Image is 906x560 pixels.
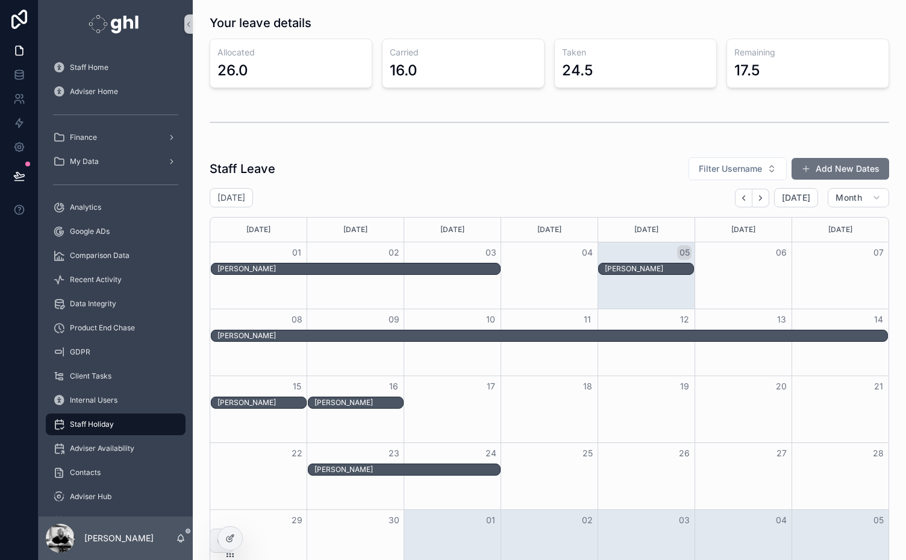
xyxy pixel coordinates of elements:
[70,63,108,72] span: Staff Home
[70,395,117,405] span: Internal Users
[828,188,889,207] button: Month
[46,269,186,291] a: Recent Activity
[734,61,760,80] div: 17.5
[580,312,595,327] button: 11
[697,218,790,242] div: [DATE]
[387,446,401,461] button: 23
[390,46,537,58] h3: Carried
[217,397,306,408] div: Nigel Gardner
[46,365,186,387] a: Client Tasks
[46,486,186,508] a: Adviser Hub
[677,312,692,327] button: 12
[217,192,245,204] h2: [DATE]
[871,379,886,394] button: 21
[314,398,403,407] div: [PERSON_NAME]
[752,189,769,207] button: Next
[677,446,692,461] button: 26
[774,312,789,327] button: 13
[735,189,752,207] button: Back
[210,160,275,177] h1: Staff Leave
[734,46,881,58] h3: Remaining
[70,420,114,429] span: Staff Holiday
[387,245,401,260] button: 02
[484,245,498,260] button: 03
[699,163,762,175] span: Filter Username
[871,312,886,327] button: 14
[290,312,304,327] button: 08
[774,513,789,527] button: 04
[774,446,789,461] button: 27
[70,323,135,333] span: Product End Chase
[39,48,193,517] div: scrollable content
[290,446,304,461] button: 22
[605,263,693,274] div: Garrett Oreilly
[70,133,97,142] span: Finance
[46,127,186,148] a: Finance
[46,81,186,102] a: Adviser Home
[484,379,498,394] button: 17
[677,379,692,394] button: 19
[600,218,693,242] div: [DATE]
[70,371,111,381] span: Client Tasks
[792,158,889,180] button: Add New Dates
[46,341,186,363] a: GDPR
[390,61,417,80] div: 16.0
[580,513,595,527] button: 02
[774,245,789,260] button: 06
[290,245,304,260] button: 01
[217,331,887,341] div: [PERSON_NAME]
[309,218,402,242] div: [DATE]
[406,218,499,242] div: [DATE]
[70,492,111,502] span: Adviser Hub
[580,379,595,394] button: 18
[562,46,709,58] h3: Taken
[794,218,887,242] div: [DATE]
[46,438,186,459] a: Adviser Availability
[484,513,498,527] button: 01
[871,245,886,260] button: 07
[89,14,142,34] img: App logo
[46,510,186,532] a: Meet The Team
[677,513,692,527] button: 03
[562,61,593,80] div: 24.5
[217,330,887,341] div: Nigel Gardner
[212,218,305,242] div: [DATE]
[46,197,186,218] a: Analytics
[70,516,123,526] span: Meet The Team
[290,379,304,394] button: 15
[387,312,401,327] button: 09
[46,389,186,411] a: Internal Users
[503,218,596,242] div: [DATE]
[46,293,186,315] a: Data Integrity
[46,245,186,266] a: Comparison Data
[871,446,886,461] button: 28
[314,464,500,475] div: Nigel Gardner
[70,227,110,236] span: Google ADs
[70,299,116,309] span: Data Integrity
[782,192,810,203] span: [DATE]
[46,221,186,242] a: Google ADs
[70,203,101,212] span: Analytics
[836,192,862,203] span: Month
[46,151,186,172] a: My Data
[46,317,186,339] a: Product End Chase
[70,468,101,477] span: Contacts
[387,379,401,394] button: 16
[46,57,186,78] a: Staff Home
[774,379,789,394] button: 20
[580,245,595,260] button: 04
[46,414,186,435] a: Staff Holiday
[70,444,134,453] span: Adviser Availability
[70,157,99,166] span: My Data
[774,188,818,207] button: [DATE]
[70,275,122,285] span: Recent Activity
[217,46,364,58] h3: Allocated
[314,465,500,474] div: [PERSON_NAME]
[689,157,787,180] button: Select Button
[217,398,306,407] div: [PERSON_NAME]
[314,397,403,408] div: Nigel Gardner
[70,87,118,96] span: Adviser Home
[387,513,401,527] button: 30
[290,513,304,527] button: 29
